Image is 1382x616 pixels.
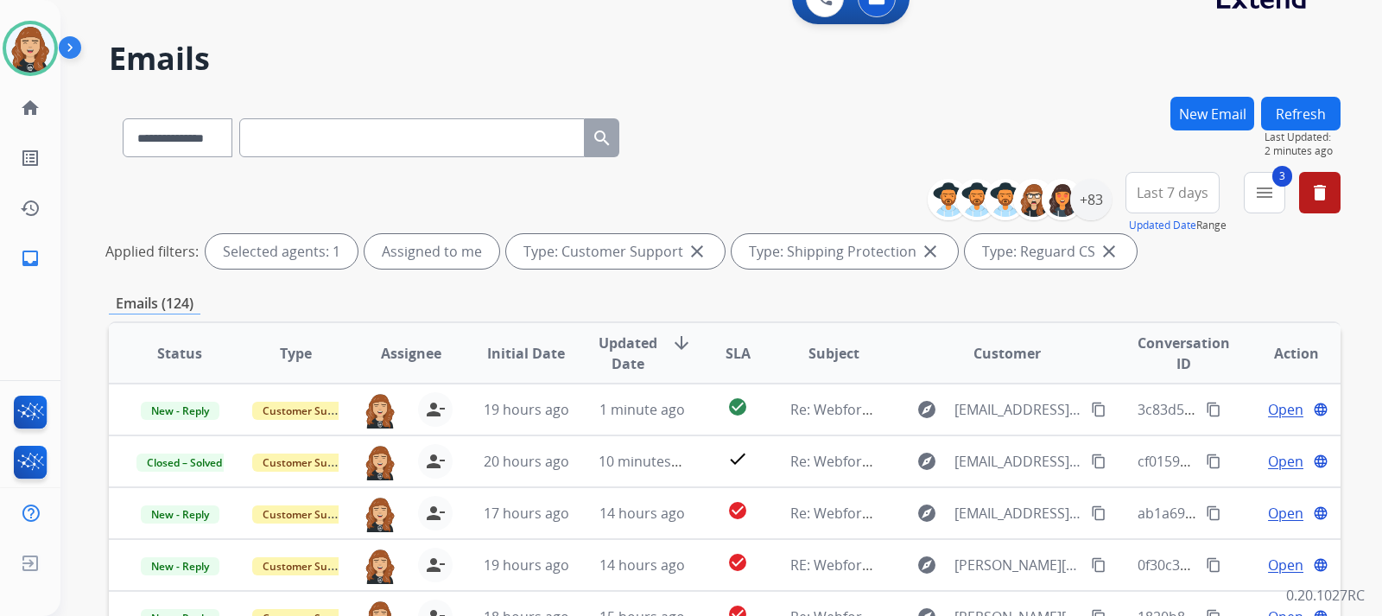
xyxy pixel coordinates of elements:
span: RE: Webform from [EMAIL_ADDRESS][DOMAIN_NAME] on [DATE] [790,556,1205,575]
span: Assignee [381,343,441,364]
img: agent-avatar [363,496,397,532]
span: 1 minute ago [599,400,685,419]
mat-icon: check_circle [727,552,748,573]
mat-icon: language [1313,557,1328,573]
span: Re: Webform from [EMAIL_ADDRESS][DOMAIN_NAME] on [DATE] [790,452,1205,471]
mat-icon: list_alt [20,148,41,168]
mat-icon: home [20,98,41,118]
img: agent-avatar [363,548,397,584]
span: 14 hours ago [599,556,685,575]
span: 19 hours ago [484,400,569,419]
span: Customer [973,343,1041,364]
span: [EMAIL_ADDRESS][DOMAIN_NAME] [954,451,1081,472]
span: New - Reply [141,557,219,575]
mat-icon: content_copy [1091,402,1106,417]
mat-icon: person_remove [425,399,446,420]
span: Re: Webform from [EMAIL_ADDRESS][DOMAIN_NAME] on [DATE] [790,504,1205,523]
span: [PERSON_NAME][EMAIL_ADDRESS][DOMAIN_NAME] [954,555,1081,575]
mat-icon: content_copy [1091,454,1106,469]
span: Open [1268,555,1303,575]
mat-icon: language [1313,454,1328,469]
span: Subject [808,343,859,364]
div: +83 [1070,179,1112,220]
span: 3 [1272,166,1292,187]
span: Customer Support [252,505,365,524]
div: Assigned to me [365,234,499,269]
mat-icon: explore [916,399,937,420]
mat-icon: content_copy [1206,557,1221,573]
mat-icon: arrow_downward [671,333,692,353]
span: Conversation ID [1138,333,1230,374]
mat-icon: content_copy [1206,505,1221,521]
th: Action [1225,323,1341,384]
span: Re: Webform from [EMAIL_ADDRESS][DOMAIN_NAME] on [DATE] [790,400,1205,419]
button: New Email [1170,97,1254,130]
span: [EMAIL_ADDRESS][DOMAIN_NAME] [954,503,1081,524]
mat-icon: person_remove [425,555,446,575]
span: Range [1129,218,1227,232]
mat-icon: person_remove [425,503,446,524]
span: 14 hours ago [599,504,685,523]
span: Customer Support [252,402,365,420]
mat-icon: content_copy [1206,402,1221,417]
span: Updated Date [599,333,657,374]
mat-icon: delete [1309,182,1330,203]
span: 2 minutes ago [1265,144,1341,158]
p: 0.20.1027RC [1286,585,1365,606]
span: New - Reply [141,402,219,420]
span: 17 hours ago [484,504,569,523]
span: Status [157,343,202,364]
img: avatar [6,24,54,73]
span: 20 hours ago [484,452,569,471]
mat-icon: content_copy [1091,557,1106,573]
div: Selected agents: 1 [206,234,358,269]
mat-icon: close [920,241,941,262]
div: Type: Reguard CS [965,234,1137,269]
mat-icon: explore [916,451,937,472]
mat-icon: close [1099,241,1119,262]
p: Emails (124) [109,293,200,314]
p: Applied filters: [105,241,199,262]
mat-icon: content_copy [1206,454,1221,469]
img: agent-avatar [363,392,397,429]
mat-icon: menu [1254,182,1275,203]
span: Last 7 days [1137,189,1208,196]
mat-icon: search [592,128,612,149]
mat-icon: person_remove [425,451,446,472]
button: 3 [1244,172,1285,213]
mat-icon: explore [916,503,937,524]
mat-icon: check [727,448,748,469]
span: 19 hours ago [484,556,569,575]
mat-icon: content_copy [1091,505,1106,521]
button: Refresh [1261,97,1341,130]
mat-icon: language [1313,505,1328,521]
span: Open [1268,503,1303,524]
span: [EMAIL_ADDRESS][DOMAIN_NAME] [954,399,1081,420]
span: Customer Support [252,557,365,575]
span: 10 minutes ago [599,452,699,471]
span: Type [280,343,312,364]
mat-icon: history [20,198,41,219]
mat-icon: close [687,241,707,262]
span: Closed – Solved [136,454,232,472]
mat-icon: explore [916,555,937,575]
span: SLA [726,343,751,364]
span: Open [1268,451,1303,472]
button: Updated Date [1129,219,1196,232]
div: Type: Customer Support [506,234,725,269]
span: New - Reply [141,505,219,524]
span: Open [1268,399,1303,420]
mat-icon: language [1313,402,1328,417]
h2: Emails [109,41,1341,76]
mat-icon: check_circle [727,500,748,521]
img: agent-avatar [363,444,397,480]
button: Last 7 days [1125,172,1220,213]
span: Initial Date [487,343,565,364]
mat-icon: check_circle [727,397,748,417]
div: Type: Shipping Protection [732,234,958,269]
span: Last Updated: [1265,130,1341,144]
span: Customer Support [252,454,365,472]
mat-icon: inbox [20,248,41,269]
